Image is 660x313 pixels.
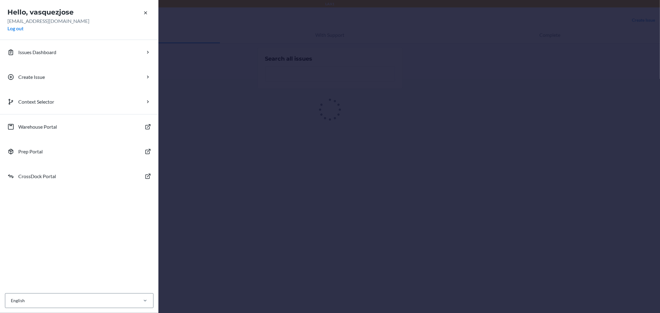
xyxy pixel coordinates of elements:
[7,7,151,17] h2: Hello, vasquezjose
[18,98,54,105] p: Context Selector
[10,298,11,304] input: English
[18,123,57,131] p: Warehouse Portal
[7,25,24,32] button: Log out
[18,49,56,56] p: Issues Dashboard
[11,298,25,304] div: English
[7,17,151,25] p: [EMAIL_ADDRESS][DOMAIN_NAME]
[18,148,43,155] p: Prep Portal
[18,173,56,180] p: CrossDock Portal
[18,73,45,81] p: Create Issue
